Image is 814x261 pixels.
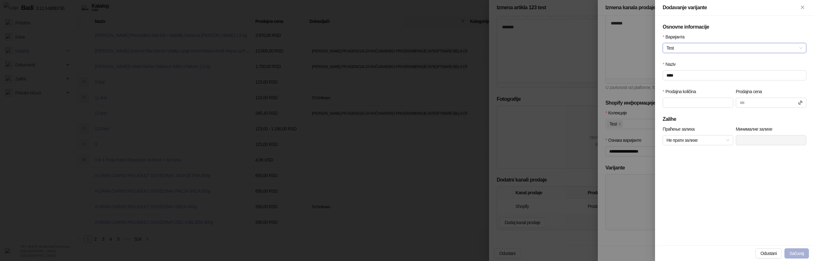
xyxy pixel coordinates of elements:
label: Минималне залихе [736,126,776,133]
button: Sačuvaj [784,248,809,258]
input: Минималне залихе [736,135,806,145]
label: Prodajna cena [736,88,766,95]
input: Naziv Naziv Naziv [663,70,806,80]
label: Prodajna količina [663,88,700,95]
button: Odustani [755,248,782,258]
h5: Osnovne informacije [663,23,806,31]
label: Праћење залиха [663,126,699,133]
input: Prodajna količina [663,98,733,107]
label: Naziv [663,61,680,68]
h5: Zalihe [663,115,806,123]
span: Test [666,43,803,53]
span: Не прати залихе [666,135,729,145]
div: Dodavanje varijante [663,4,799,11]
label: Варијанта [663,33,689,40]
button: Zatvori [799,4,806,11]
